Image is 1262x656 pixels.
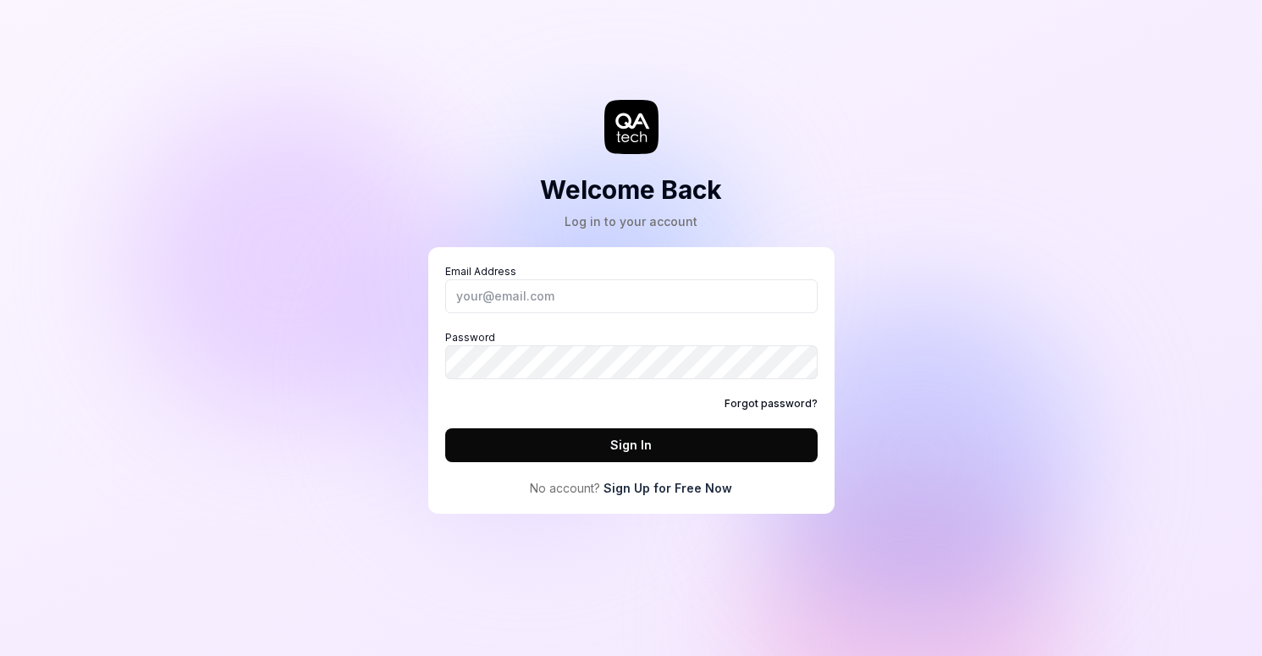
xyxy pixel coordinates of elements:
input: Password [445,345,818,379]
label: Password [445,330,818,379]
button: Sign In [445,428,818,462]
div: Log in to your account [540,212,722,230]
a: Forgot password? [725,396,818,411]
a: Sign Up for Free Now [603,479,732,497]
span: No account? [530,479,600,497]
h2: Welcome Back [540,171,722,209]
label: Email Address [445,264,818,313]
input: Email Address [445,279,818,313]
